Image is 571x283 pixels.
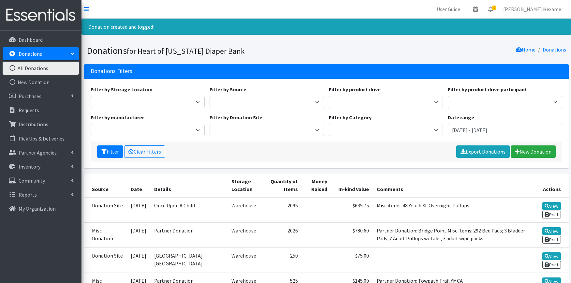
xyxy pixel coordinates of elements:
[542,261,561,269] a: Print
[3,146,79,159] a: Partner Agencies
[127,46,245,56] small: for Heart of [US_STATE] Diaper Bank
[498,3,568,16] a: [PERSON_NAME] Hexamer
[19,121,48,127] p: Distributions
[150,248,227,273] td: [GEOGRAPHIC_DATA] - [GEOGRAPHIC_DATA]
[19,191,37,198] p: Reports
[542,252,561,260] a: View
[127,222,150,247] td: [DATE]
[373,222,532,247] td: Partner Donation: Bridge Point Misc items: 292 Bed Pads; 3 Bladder Pads; 7 Adult Pullups w/ tabs;...
[3,118,79,131] a: Distributions
[456,145,510,158] a: Export Donations
[373,173,532,197] th: Comments
[542,236,561,244] a: Print
[19,177,45,184] p: Community
[87,45,324,56] h1: Donations
[127,248,150,273] td: [DATE]
[227,248,266,273] td: Warehouse
[19,163,40,170] p: Inventory
[210,113,262,121] label: Filter by Donation Site
[150,173,227,197] th: Details
[516,46,535,53] a: Home
[483,3,498,16] a: 1
[227,197,266,223] td: Warehouse
[448,113,474,121] label: Date range
[3,188,79,201] a: Reports
[84,222,127,247] td: Misc. Donation
[448,85,527,93] label: Filter by product drive participant
[492,6,496,10] span: 1
[91,85,153,93] label: Filter by Storage Location
[19,51,42,57] p: Donations
[266,197,302,223] td: 2095
[3,132,79,145] a: Pick Ups & Deliveries
[19,149,57,156] p: Partner Agencies
[532,173,569,197] th: Actions
[91,113,144,121] label: Filter by manufacturer
[3,33,79,46] a: Dashboard
[543,46,566,53] a: Donations
[373,197,532,223] td: Misc items: 48 Youth XL Overnight Pullups
[542,227,561,235] a: View
[3,76,79,89] a: New Donation
[542,202,561,210] a: View
[542,211,561,218] a: Print
[127,173,150,197] th: Date
[266,222,302,247] td: 2026
[84,197,127,223] td: Donation Site
[3,47,79,60] a: Donations
[3,62,79,75] a: All Donations
[150,222,227,247] td: Partner Donation:...
[511,145,556,158] a: New Donation
[302,173,331,197] th: Money Raised
[227,173,266,197] th: Storage Location
[3,174,79,187] a: Community
[97,145,123,158] button: Filter
[432,3,465,16] a: User Guide
[210,85,246,93] label: Filter by Source
[84,248,127,273] td: Donation Site
[331,222,373,247] td: $780.60
[331,197,373,223] td: $635.75
[331,248,373,273] td: $75.00
[448,124,562,136] input: January 1, 2011 - December 31, 2011
[19,37,43,43] p: Dashboard
[331,173,373,197] th: In-kind Value
[227,222,266,247] td: Warehouse
[3,90,79,103] a: Purchases
[124,145,165,158] a: Clear Filters
[329,85,381,93] label: Filter by product drive
[3,202,79,215] a: My Organization
[3,160,79,173] a: Inventory
[19,205,56,212] p: My Organization
[19,93,41,99] p: Purchases
[19,107,39,113] p: Requests
[3,104,79,117] a: Requests
[266,173,302,197] th: Quantity of Items
[3,4,79,26] img: HumanEssentials
[84,173,127,197] th: Source
[150,197,227,223] td: Once Upon A Child
[329,113,372,121] label: Filter by Category
[91,68,132,75] h3: Donations Filters
[81,19,571,35] div: Donation created and logged!
[127,197,150,223] td: [DATE]
[266,248,302,273] td: 250
[19,135,65,142] p: Pick Ups & Deliveries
